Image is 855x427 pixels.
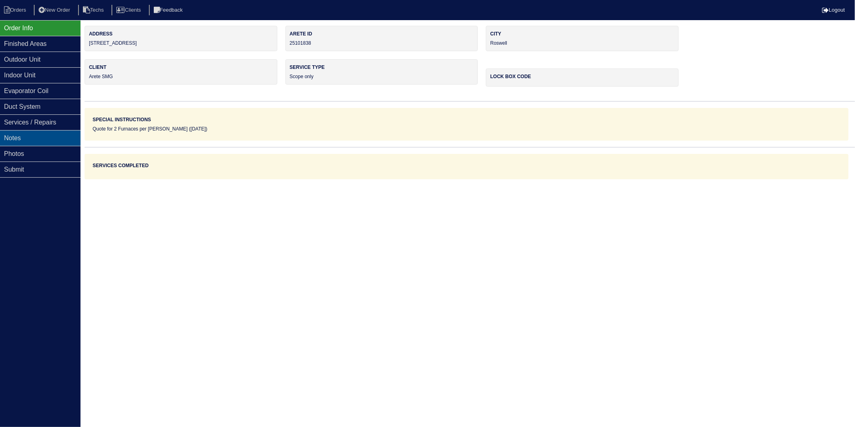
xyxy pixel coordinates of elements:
[34,5,76,16] li: New Order
[89,64,273,71] label: Client
[93,116,151,123] label: Special Instructions
[822,7,845,13] a: Logout
[78,7,110,13] a: Techs
[285,59,478,85] div: Scope only
[112,5,147,16] li: Clients
[93,125,841,133] div: Quote for 2 Furnaces per [PERSON_NAME] ([DATE])
[290,64,474,71] label: Service Type
[149,5,189,16] li: Feedback
[290,30,474,37] label: Arete ID
[34,7,76,13] a: New Order
[85,59,277,85] div: Arete SMG
[285,26,478,51] div: 25101838
[85,26,277,51] div: [STREET_ADDRESS]
[490,73,674,80] label: Lock box code
[78,5,110,16] li: Techs
[490,30,674,37] label: City
[89,30,273,37] label: Address
[486,26,679,51] div: Roswell
[112,7,147,13] a: Clients
[93,162,149,169] label: Services Completed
